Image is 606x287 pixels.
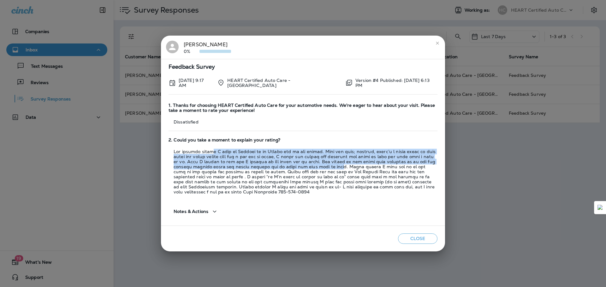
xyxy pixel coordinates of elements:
p: 0% [184,49,199,54]
img: Detect Auto [597,205,603,210]
p: HEART Certified Auto Care - [GEOGRAPHIC_DATA] [227,78,340,88]
button: Notes & Actions [169,203,223,221]
span: 2. Could you take a moment to explain your rating? [169,137,437,143]
p: Lor ipsumdo sitame C adip el Seddoei te in Utlabo etd ma ali enimad. Mini ven quis; nostrud, exer... [169,149,437,194]
p: Aug 18, 2025 9:17 AM [179,78,212,88]
button: close [432,38,443,48]
button: Close [398,233,437,244]
span: Feedback Survey [169,64,437,70]
p: Dissatisfied [169,119,437,124]
div: [PERSON_NAME] [184,41,231,54]
span: 1. Thanks for choosing HEART Certified Auto Care for your automotive needs. We're eager to hear a... [169,103,437,113]
span: Notes & Actions [174,209,208,214]
p: Version #4 Published: [DATE] 6:13 PM [355,78,437,88]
